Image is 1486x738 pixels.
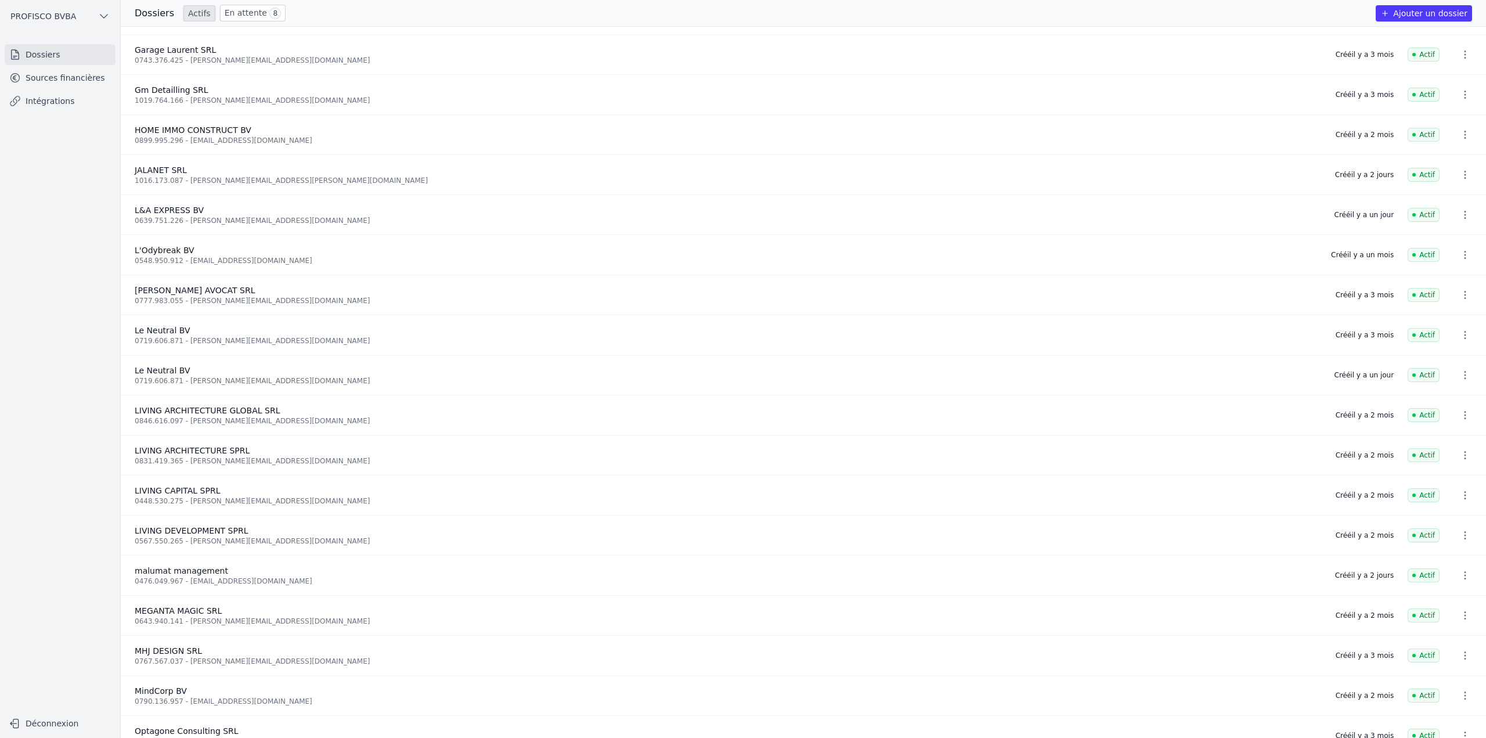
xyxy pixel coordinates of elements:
div: Créé il y a 2 jours [1335,571,1394,580]
span: Optagone Consulting SRL [135,726,239,736]
a: Dossiers [5,44,116,65]
div: 0476.049.967 - [EMAIL_ADDRESS][DOMAIN_NAME] [135,577,1321,586]
span: Actif [1408,488,1440,502]
span: LIVING ARCHITECTURE GLOBAL SRL [135,406,280,415]
button: Déconnexion [5,714,116,733]
span: Actif [1408,208,1440,222]
button: PROFISCO BVBA [5,7,116,26]
span: Actif [1408,328,1440,342]
span: Gm Detailling SRL [135,85,208,95]
span: Actif [1408,609,1440,622]
div: Créé il y a 2 mois [1336,531,1394,540]
span: Actif [1408,689,1440,703]
div: 0639.751.226 - [PERSON_NAME][EMAIL_ADDRESS][DOMAIN_NAME] [135,216,1321,225]
span: Le Neutral BV [135,326,190,335]
a: Actifs [183,5,215,21]
div: Créé il y a 3 mois [1336,330,1394,340]
span: L'Odybreak BV [135,246,194,255]
div: Créé il y a un jour [1334,370,1394,380]
span: MEGANTA MAGIC SRL [135,606,222,615]
span: LIVING DEVELOPMENT SPRL [135,526,248,535]
div: 0899.995.296 - [EMAIL_ADDRESS][DOMAIN_NAME] [135,136,1322,145]
span: PROFISCO BVBA [10,10,76,22]
div: Créé il y a 3 mois [1336,290,1394,300]
div: 0846.616.097 - [PERSON_NAME][EMAIL_ADDRESS][DOMAIN_NAME] [135,416,1322,426]
span: Actif [1408,248,1440,262]
div: 0567.550.265 - [PERSON_NAME][EMAIL_ADDRESS][DOMAIN_NAME] [135,537,1322,546]
span: Actif [1408,168,1440,182]
a: Sources financières [5,67,116,88]
div: 0743.376.425 - [PERSON_NAME][EMAIL_ADDRESS][DOMAIN_NAME] [135,56,1322,65]
div: Créé il y a 2 mois [1336,411,1394,420]
h3: Dossiers [135,6,174,20]
div: 0719.606.871 - [PERSON_NAME][EMAIL_ADDRESS][DOMAIN_NAME] [135,376,1321,386]
div: 0767.567.037 - [PERSON_NAME][EMAIL_ADDRESS][DOMAIN_NAME] [135,657,1322,666]
span: Actif [1408,528,1440,542]
div: 1019.764.166 - [PERSON_NAME][EMAIL_ADDRESS][DOMAIN_NAME] [135,96,1322,105]
div: 0548.950.912 - [EMAIL_ADDRESS][DOMAIN_NAME] [135,256,1317,265]
div: Créé il y a 2 mois [1336,451,1394,460]
div: Créé il y a 3 mois [1336,50,1394,59]
span: Actif [1408,48,1440,62]
span: JALANET SRL [135,165,187,175]
div: Créé il y a un mois [1331,250,1394,260]
a: En attente 8 [220,5,286,21]
div: 0448.530.275 - [PERSON_NAME][EMAIL_ADDRESS][DOMAIN_NAME] [135,496,1322,506]
span: L&A EXPRESS BV [135,206,204,215]
span: Actif [1408,88,1440,102]
div: 0719.606.871 - [PERSON_NAME][EMAIL_ADDRESS][DOMAIN_NAME] [135,336,1322,345]
span: Actif [1408,408,1440,422]
span: [PERSON_NAME] AVOCAT SRL [135,286,255,295]
span: Le Neutral BV [135,366,190,375]
a: Intégrations [5,91,116,111]
span: MindCorp BV [135,686,187,696]
div: Créé il y a 2 mois [1336,611,1394,620]
div: 1016.173.087 - [PERSON_NAME][EMAIL_ADDRESS][PERSON_NAME][DOMAIN_NAME] [135,176,1321,185]
span: Actif [1408,448,1440,462]
button: Ajouter un dossier [1376,5,1472,21]
div: 0790.136.957 - [EMAIL_ADDRESS][DOMAIN_NAME] [135,697,1322,706]
span: LIVING CAPITAL SPRL [135,486,220,495]
div: 0643.940.141 - [PERSON_NAME][EMAIL_ADDRESS][DOMAIN_NAME] [135,617,1322,626]
span: MHJ DESIGN SRL [135,646,202,656]
div: Créé il y a un jour [1334,210,1394,219]
span: Actif [1408,288,1440,302]
span: HOME IMMO CONSTRUCT BV [135,125,251,135]
div: Créé il y a 3 mois [1336,90,1394,99]
span: LIVING ARCHITECTURE SPRL [135,446,250,455]
span: 8 [269,8,281,19]
span: Garage Laurent SRL [135,45,216,55]
div: Créé il y a 2 mois [1336,691,1394,700]
span: Actif [1408,128,1440,142]
span: malumat management [135,566,228,575]
div: Créé il y a 2 mois [1336,491,1394,500]
span: Actif [1408,368,1440,382]
div: 0777.983.055 - [PERSON_NAME][EMAIL_ADDRESS][DOMAIN_NAME] [135,296,1322,305]
span: Actif [1408,649,1440,663]
div: Créé il y a 2 jours [1335,170,1394,179]
div: 0831.419.365 - [PERSON_NAME][EMAIL_ADDRESS][DOMAIN_NAME] [135,456,1322,466]
div: Créé il y a 3 mois [1336,651,1394,660]
span: Actif [1408,568,1440,582]
div: Créé il y a 2 mois [1336,130,1394,139]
